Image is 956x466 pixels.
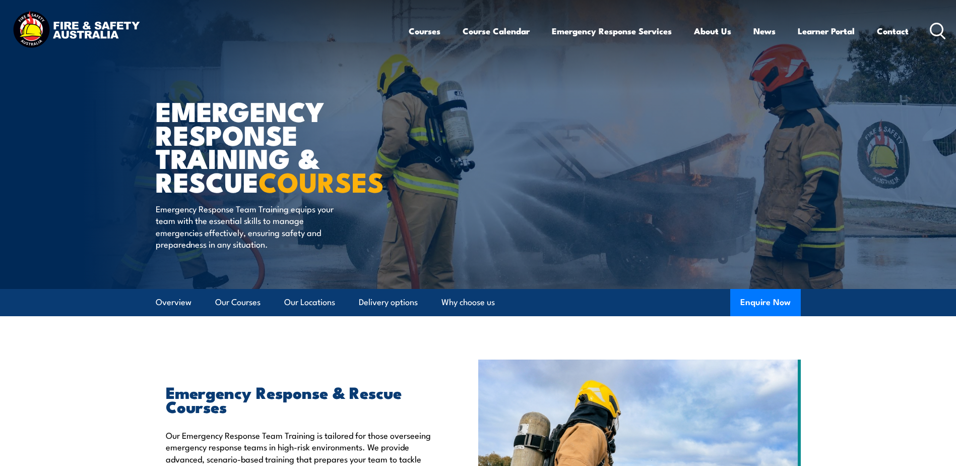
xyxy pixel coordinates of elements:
[156,289,192,316] a: Overview
[156,203,340,250] p: Emergency Response Team Training equips your team with the essential skills to manage emergencies...
[877,18,909,44] a: Contact
[441,289,495,316] a: Why choose us
[798,18,855,44] a: Learner Portal
[215,289,261,316] a: Our Courses
[359,289,418,316] a: Delivery options
[463,18,530,44] a: Course Calendar
[409,18,440,44] a: Courses
[259,160,384,202] strong: COURSES
[753,18,776,44] a: News
[694,18,731,44] a: About Us
[552,18,672,44] a: Emergency Response Services
[284,289,335,316] a: Our Locations
[730,289,801,316] button: Enquire Now
[156,99,405,193] h1: Emergency Response Training & Rescue
[166,385,432,413] h2: Emergency Response & Rescue Courses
